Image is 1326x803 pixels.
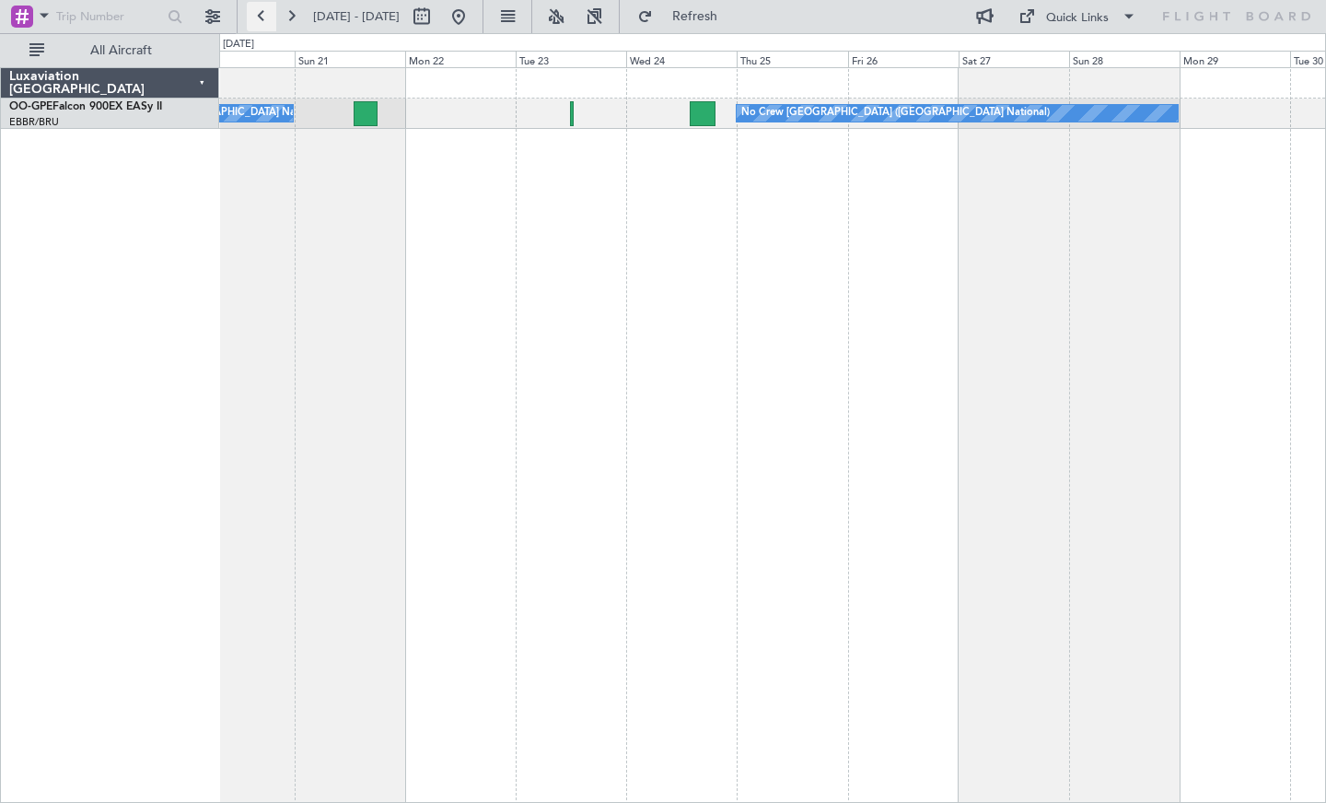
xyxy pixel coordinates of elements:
div: Tue 23 [516,51,626,67]
div: Sat 27 [959,51,1069,67]
div: Wed 24 [626,51,737,67]
span: All Aircraft [48,44,194,57]
button: Quick Links [1009,2,1146,31]
span: Refresh [657,10,734,23]
button: All Aircraft [20,36,200,65]
a: OO-GPEFalcon 900EX EASy II [9,101,162,112]
a: EBBR/BRU [9,115,59,129]
div: [DATE] [223,37,254,52]
div: Quick Links [1046,9,1109,28]
div: Mon 22 [405,51,516,67]
div: Sun 21 [295,51,405,67]
input: Trip Number [56,3,162,30]
div: Sun 28 [1069,51,1180,67]
span: OO-GPE [9,101,52,112]
button: Refresh [629,2,739,31]
div: No Crew [GEOGRAPHIC_DATA] ([GEOGRAPHIC_DATA] National) [741,99,1050,127]
div: Mon 29 [1180,51,1290,67]
span: [DATE] - [DATE] [313,8,400,25]
div: Fri 26 [848,51,959,67]
div: Sat 20 [184,51,295,67]
div: Thu 25 [737,51,847,67]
